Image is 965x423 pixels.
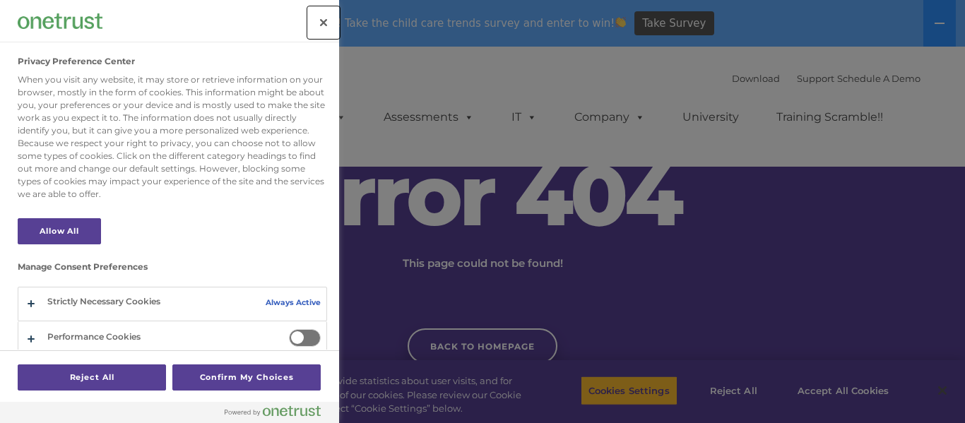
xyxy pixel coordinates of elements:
[18,73,327,201] div: When you visit any website, it may store or retrieve information on your browser, mostly in the f...
[18,56,135,66] h2: Privacy Preference Center
[225,405,332,423] a: Powered by OneTrust Opens in a new Tab
[225,405,321,417] img: Powered by OneTrust Opens in a new Tab
[18,13,102,28] img: Company Logo
[18,364,166,391] button: Reject All
[18,7,102,35] div: Company Logo
[308,7,339,38] button: Close
[172,364,321,391] button: Confirm My Choices
[18,218,101,244] button: Allow All
[18,262,327,279] h3: Manage Consent Preferences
